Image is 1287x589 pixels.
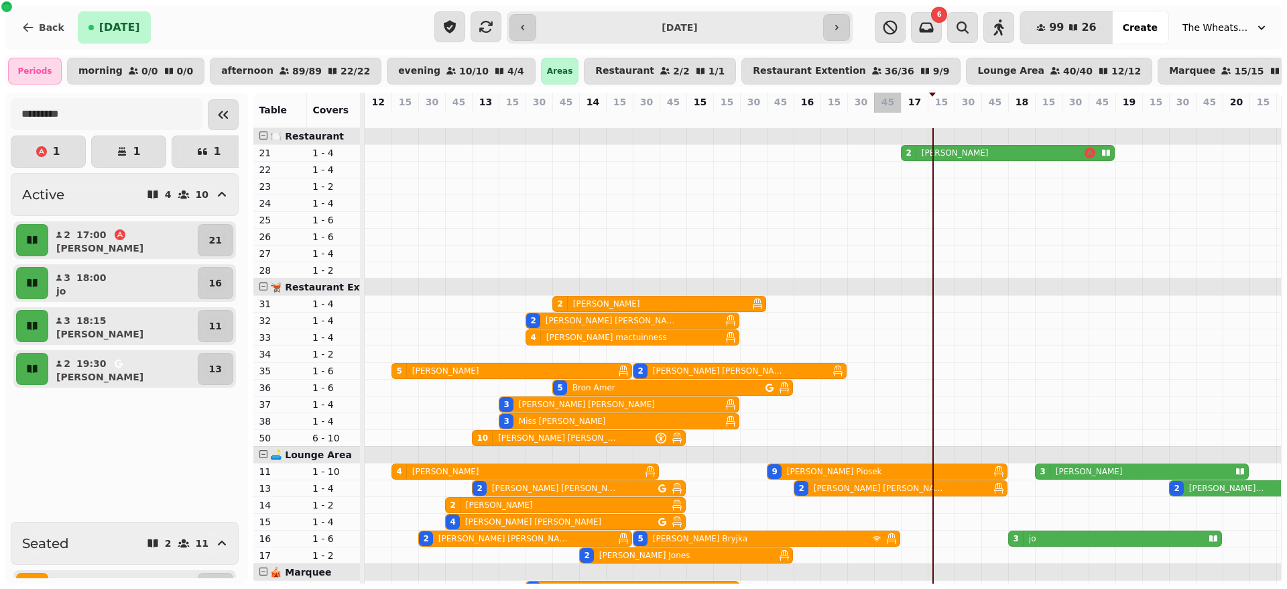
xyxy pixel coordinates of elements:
[259,230,302,244] p: 26
[270,449,351,460] span: 🛋️ Lounge Area
[748,111,759,125] p: 0
[507,66,524,76] p: 4 / 4
[534,111,544,125] p: 15
[908,95,921,109] p: 17
[259,314,302,327] p: 32
[76,271,107,284] p: 18:00
[165,539,172,548] p: 2
[312,347,355,361] p: 1 - 2
[721,111,732,125] p: 0
[1150,111,1161,125] p: 0
[694,111,705,125] p: 0
[270,567,331,578] span: 🎪 Marquee
[213,146,221,157] p: 1
[922,148,989,158] p: [PERSON_NAME]
[1056,466,1123,477] p: [PERSON_NAME]
[426,95,438,109] p: 30
[341,66,370,76] p: 22 / 22
[653,366,783,376] p: [PERSON_NAME] [PERSON_NAME]
[1112,11,1168,44] button: Create
[67,58,204,85] button: morning0/00/0
[1049,22,1064,33] span: 99
[8,58,62,85] div: Periods
[741,58,961,85] button: Restaurant Extention36/369/9
[1097,111,1107,125] p: 0
[209,319,222,333] p: 11
[885,66,914,76] p: 36 / 36
[1016,95,1028,109] p: 18
[312,146,355,160] p: 1 - 4
[584,58,736,85] button: Restaurant2/21/1
[1070,111,1081,125] p: 0
[426,111,437,125] p: 2
[198,310,233,342] button: 11
[1182,21,1249,34] span: The Wheatsheaf
[76,228,107,242] p: 17:00
[76,314,107,327] p: 18:15
[587,95,599,109] p: 14
[1111,66,1141,76] p: 12 / 12
[1096,95,1109,109] p: 45
[653,533,747,544] p: [PERSON_NAME] Bryjka
[1042,95,1055,109] p: 15
[477,483,482,494] div: 2
[51,353,195,385] button: 219:30[PERSON_NAME]
[1150,95,1162,109] p: 15
[51,224,195,256] button: 217:00[PERSON_NAME]
[599,550,690,561] p: [PERSON_NAME] Jones
[198,224,233,256] button: 21
[1123,111,1134,125] p: 0
[1040,466,1045,477] div: 3
[530,332,536,343] div: 4
[614,111,625,125] p: 0
[560,95,572,109] p: 45
[480,111,491,125] p: 18
[11,522,239,565] button: Seated211
[312,264,355,277] p: 1 - 2
[198,353,233,385] button: 13
[775,111,786,125] p: 9
[1189,483,1266,494] p: [PERSON_NAME] Wheals
[855,95,867,109] p: 30
[557,382,562,393] div: 5
[396,366,402,376] div: 5
[259,331,302,344] p: 33
[753,66,865,76] p: Restaurant Extention
[312,465,355,478] p: 1 - 10
[1177,111,1188,125] p: 2
[270,131,344,142] span: 🍽️ Restaurant
[270,282,397,292] span: 🫕 Restaurant Extention
[1169,66,1215,76] p: Marquee
[1020,11,1113,44] button: 9926
[584,550,589,561] div: 2
[519,416,606,427] p: Miss [PERSON_NAME]
[259,213,302,227] p: 25
[1016,111,1027,125] p: 3
[557,299,562,309] div: 2
[459,66,489,76] p: 10 / 10
[312,431,355,445] p: 6 - 10
[668,111,678,125] p: 0
[1204,111,1215,125] p: 0
[673,66,690,76] p: 2 / 2
[259,264,302,277] p: 28
[989,95,1001,109] p: 45
[503,416,509,427] div: 3
[1063,66,1093,76] p: 40 / 40
[51,267,195,299] button: 318:00jo
[292,66,322,76] p: 89 / 89
[78,66,123,76] p: morning
[78,11,151,44] button: [DATE]
[259,180,302,193] p: 23
[541,58,579,85] div: Areas
[519,399,655,410] p: [PERSON_NAME] [PERSON_NAME]
[259,364,302,378] p: 35
[560,111,571,125] p: 7
[1231,111,1241,125] p: 0
[312,213,355,227] p: 1 - 6
[721,95,733,109] p: 15
[1029,533,1036,544] p: jo
[1230,95,1243,109] p: 20
[506,95,519,109] p: 15
[412,466,479,477] p: [PERSON_NAME]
